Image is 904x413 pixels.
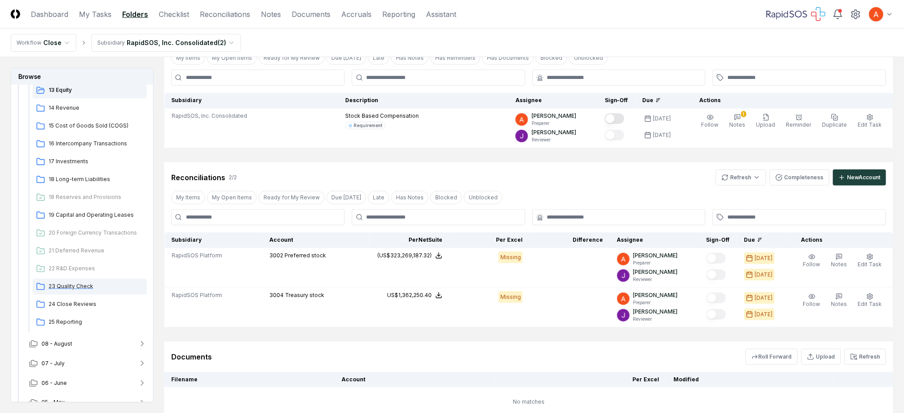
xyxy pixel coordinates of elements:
div: Workflow [17,39,41,47]
span: 08 - August [41,340,72,348]
a: 16 Intercompany Transactions [33,136,147,152]
div: Account [269,236,362,244]
div: [DATE] [755,310,773,318]
a: 24 Close Reviews [33,297,147,313]
span: RapidSOS Platform [172,291,222,299]
button: Reminder [784,112,813,131]
div: New Account [847,173,881,182]
a: 18 Long-term Liabilities [33,172,147,188]
button: Follow [801,291,822,310]
th: Subsidiary [165,93,338,108]
button: 05 - May [22,393,154,413]
button: Follow [801,252,822,270]
a: 21 Deferred Revenue [33,243,147,259]
button: Duplicate [821,112,849,131]
a: 14 Revenue [33,100,147,116]
button: My Open Items [207,191,257,204]
div: Missing [499,291,523,303]
span: 16 Intercompany Transactions [49,140,143,148]
a: Notes [261,9,281,20]
span: 18 Reserves and Provisions [49,193,143,201]
button: Roll Forward [746,349,798,365]
button: NewAccount [833,169,886,186]
button: Refresh [716,169,766,186]
button: Late [368,51,389,65]
th: Per Excel [494,372,667,387]
span: 25 Reporting [49,318,143,326]
nav: breadcrumb [11,34,241,52]
button: Unblocked [464,191,503,204]
span: 17 Investments [49,157,143,165]
div: Requirement [354,122,383,129]
span: 3004 [269,292,284,298]
span: RapidSOS, Inc. Consolidated [172,112,247,120]
a: Checklist [159,9,189,20]
span: 3002 [269,252,283,259]
div: Subsidiary [97,39,125,47]
div: Reconciliations [171,172,225,183]
img: ACg8ocKTC56tjQR6-o9bi8poVV4j_qMfO6M0RniyL9InnBgkmYdNig=s96-c [516,130,528,142]
button: 07 - July [22,354,154,373]
a: Folders [122,9,148,20]
button: 08 - August [22,334,154,354]
a: 20 Foreign Currency Transactions [33,225,147,241]
span: Notes [730,121,746,128]
th: Sign-Off [699,232,737,248]
p: Preparer [532,120,576,127]
th: Difference [530,232,610,248]
button: Mark complete [605,113,624,124]
img: ACg8ocK3mdmu6YYpaRl40uhUUGu9oxSxFSb1vbjsnEih2JuwAH1PGA=s96-c [617,253,630,265]
img: ACg8ocK3mdmu6YYpaRl40uhUUGu9oxSxFSb1vbjsnEih2JuwAH1PGA=s96-c [869,7,883,21]
button: Has Notes [391,51,429,65]
button: My Items [171,51,205,65]
span: Edit Task [858,301,882,307]
th: Subsidiary [165,232,263,248]
th: Filename [164,372,334,387]
p: Preparer [633,299,678,306]
span: 24 Close Reviews [49,300,143,308]
p: Reviewer [633,276,678,283]
p: Stock Based Compensation [346,112,419,120]
button: Mark complete [706,293,726,303]
a: Reporting [382,9,415,20]
a: 19 Capital and Operating Leases [33,207,147,223]
img: ACg8ocK3mdmu6YYpaRl40uhUUGu9oxSxFSb1vbjsnEih2JuwAH1PGA=s96-c [516,113,528,126]
span: Treasury stock [285,292,324,298]
span: 18 Long-term Liabilities [49,175,143,183]
span: 06 - June [41,379,67,387]
button: Has Reminders [430,51,480,65]
span: 19 Capital and Operating Leases [49,211,143,219]
span: Preferred stock [285,252,326,259]
div: [DATE] [653,115,671,123]
div: 2 / 2 [229,173,237,182]
span: Follow [803,301,821,307]
button: Mark complete [706,269,726,280]
h3: Browse [11,68,153,85]
button: Upload [801,349,841,365]
a: 15 Cost of Goods Sold (COGS) [33,118,147,134]
div: (US$323,269,187.32) [377,252,432,260]
span: Upload [756,121,776,128]
span: 23 Quality Check [49,282,143,290]
a: 23 Quality Check [33,279,147,295]
button: Mark complete [706,253,726,264]
button: Edit Task [856,291,884,310]
a: Accruals [341,9,372,20]
span: 20 Foreign Currency Transactions [49,229,143,237]
a: 17 Investments [33,154,147,170]
img: ACg8ocK3mdmu6YYpaRl40uhUUGu9oxSxFSb1vbjsnEih2JuwAH1PGA=s96-c [617,293,630,305]
span: Duplicate [822,121,847,128]
img: Logo [11,9,20,19]
img: ACg8ocKTC56tjQR6-o9bi8poVV4j_qMfO6M0RniyL9InnBgkmYdNig=s96-c [617,269,630,282]
button: Follow [700,112,721,131]
button: Ready for My Review [259,51,325,65]
div: [DATE] [755,294,773,302]
a: 25 Reporting [33,314,147,330]
div: US$1,362,250.40 [387,291,432,299]
th: Per NetSuite [369,232,450,248]
div: Actions [693,96,886,104]
button: Due Today [326,51,366,65]
a: Reconciliations [200,9,250,20]
span: Reminder [786,121,812,128]
div: Due [643,96,678,104]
